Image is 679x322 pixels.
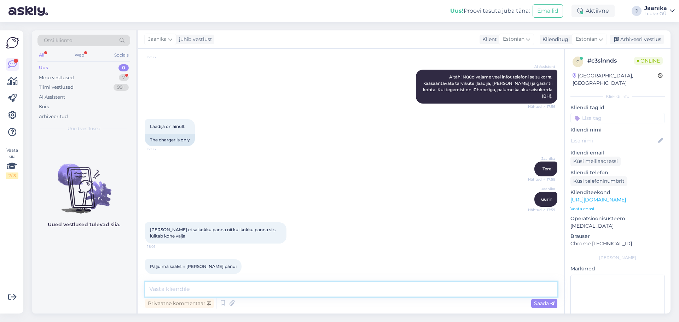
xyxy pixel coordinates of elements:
div: Jaanika [644,5,667,11]
p: Uued vestlused tulevad siia. [48,221,120,228]
span: 18:08 [147,274,174,280]
div: All [37,51,46,60]
div: Privaatne kommentaar [145,299,214,308]
span: [PERSON_NAME] ei sa kokku panna nii kui kokku panna siis lülitab kohe välja [150,227,277,239]
span: Tere! [542,166,552,171]
div: Arhiveeritud [39,113,68,120]
span: Jaanika [529,186,555,192]
button: Emailid [533,4,563,18]
div: [GEOGRAPHIC_DATA], [GEOGRAPHIC_DATA] [573,72,658,87]
div: Klienditugi [540,36,570,43]
p: Kliendi nimi [570,126,665,134]
div: juhib vestlust [176,36,212,43]
span: uurin [541,197,552,202]
a: [URL][DOMAIN_NAME] [570,197,626,203]
span: Laadija on ainult [150,124,185,129]
span: c [576,59,580,64]
p: Brauser [570,233,665,240]
p: [MEDICAL_DATA] [570,222,665,230]
p: Kliendi email [570,149,665,157]
span: Jaanika [529,156,555,161]
span: Jaanika [148,35,167,43]
p: Vaata edasi ... [570,206,665,212]
div: Küsi meiliaadressi [570,157,621,166]
img: Askly Logo [6,36,19,49]
div: Klient [480,36,497,43]
p: Chrome [TECHNICAL_ID] [570,240,665,247]
span: Palju ma saaksin [PERSON_NAME] pandi [150,264,237,269]
div: Vaata siia [6,147,18,179]
span: Saada [534,300,555,306]
span: Nähtud ✓ 17:56 [528,104,555,109]
img: No chats [32,151,136,215]
div: AI Assistent [39,94,65,101]
span: Uued vestlused [68,125,100,132]
div: 99+ [114,84,129,91]
span: Estonian [503,35,524,43]
div: Aktiivne [571,5,615,17]
span: 17:56 [147,54,174,60]
span: Nähtud ✓ 17:58 [528,177,555,182]
div: Arhiveeri vestlus [610,35,664,44]
p: Klienditeekond [570,189,665,196]
span: Aitäh! Nüüd vajame veel infot telefoni seisukorra, kaasaantavate tarvikute (laadija, [PERSON_NAME... [423,74,553,99]
div: Socials [113,51,130,60]
span: AI Assistent [529,64,555,69]
p: Operatsioonisüsteem [570,215,665,222]
div: Proovi tasuta juba täna: [450,7,530,15]
input: Lisa nimi [571,137,657,145]
p: Kliendi tag'id [570,104,665,111]
div: Küsi telefoninumbrit [570,176,627,186]
div: Minu vestlused [39,74,74,81]
div: Kliendi info [570,93,665,100]
span: Estonian [576,35,597,43]
div: Uus [39,64,48,71]
div: Web [73,51,86,60]
div: Kõik [39,103,49,110]
span: Nähtud ✓ 17:59 [528,207,555,212]
span: 17:56 [147,146,174,152]
div: Luutar OÜ [644,11,667,17]
p: Kliendi telefon [570,169,665,176]
div: 2 / 3 [6,172,18,179]
div: [PERSON_NAME] [570,254,665,261]
div: J [632,6,642,16]
span: Otsi kliente [44,37,72,44]
div: 0 [118,64,129,71]
a: JaanikaLuutar OÜ [644,5,675,17]
input: Lisa tag [570,113,665,123]
p: Märkmed [570,265,665,273]
div: The charger is only [145,134,195,146]
b: Uus! [450,7,464,14]
div: Tiimi vestlused [39,84,74,91]
span: Online [634,57,663,65]
div: # c3slnnds [587,57,634,65]
div: 7 [119,74,129,81]
span: 18:01 [147,244,174,249]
